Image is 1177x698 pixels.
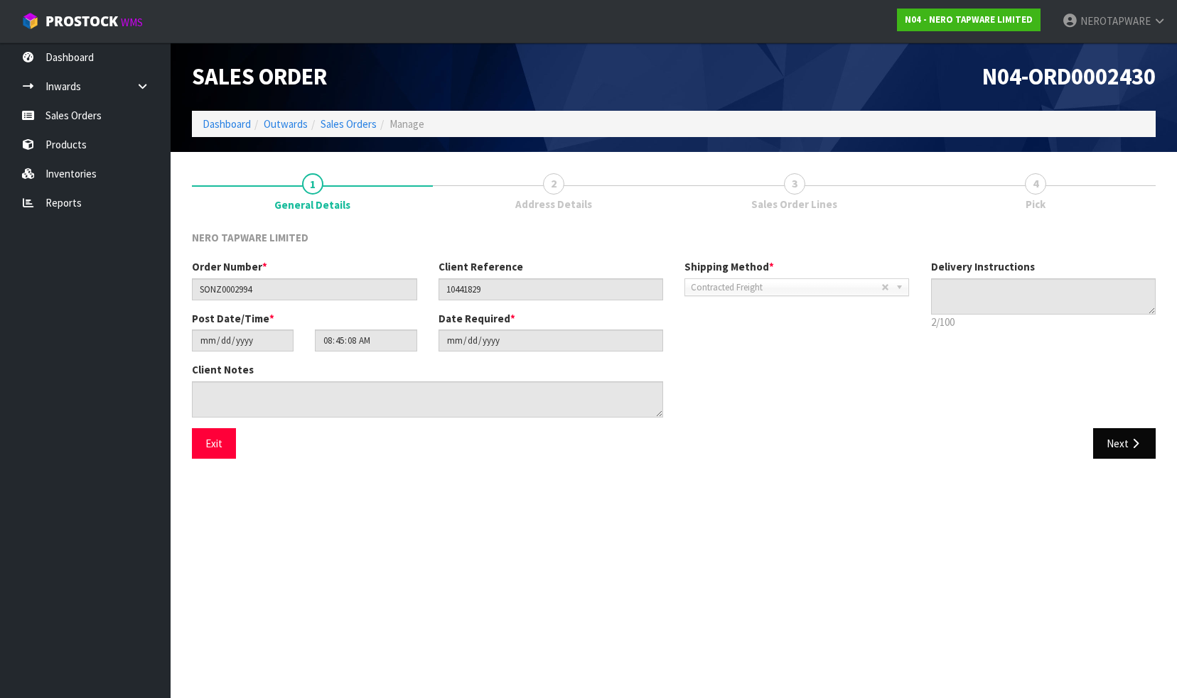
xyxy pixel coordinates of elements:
label: Client Reference [439,259,523,274]
span: NEROTAPWARE [1080,14,1151,28]
span: 1 [302,173,323,195]
p: 2/100 [931,315,1156,329]
a: Dashboard [203,117,251,131]
span: Sales Order Lines [751,197,837,212]
label: Date Required [439,311,515,326]
input: Order Number [192,278,417,300]
label: Post Date/Time [192,311,274,326]
span: NERO TAPWARE LIMITED [192,231,308,244]
label: Order Number [192,259,267,274]
span: Contracted Freight [691,279,881,296]
label: Delivery Instructions [931,259,1035,274]
span: 4 [1025,173,1046,195]
span: ProStock [45,12,118,31]
span: 2 [543,173,564,195]
small: WMS [121,16,143,29]
label: Client Notes [192,362,254,377]
span: Address Details [515,197,592,212]
input: Client Reference [439,278,664,300]
img: cube-alt.png [21,12,39,30]
a: Outwards [264,117,308,131]
span: General Details [274,197,350,212]
span: General Details [192,219,1156,469]
button: Exit [192,428,236,459]
button: Next [1093,428,1156,459]
span: N04-ORD0002430 [982,62,1156,91]
span: Sales Order [192,62,327,91]
span: 3 [784,173,805,195]
strong: N04 - NERO TAPWARE LIMITED [905,13,1033,26]
span: Pick [1026,197,1046,212]
span: Manage [389,117,424,131]
a: Sales Orders [321,117,377,131]
label: Shipping Method [684,259,774,274]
